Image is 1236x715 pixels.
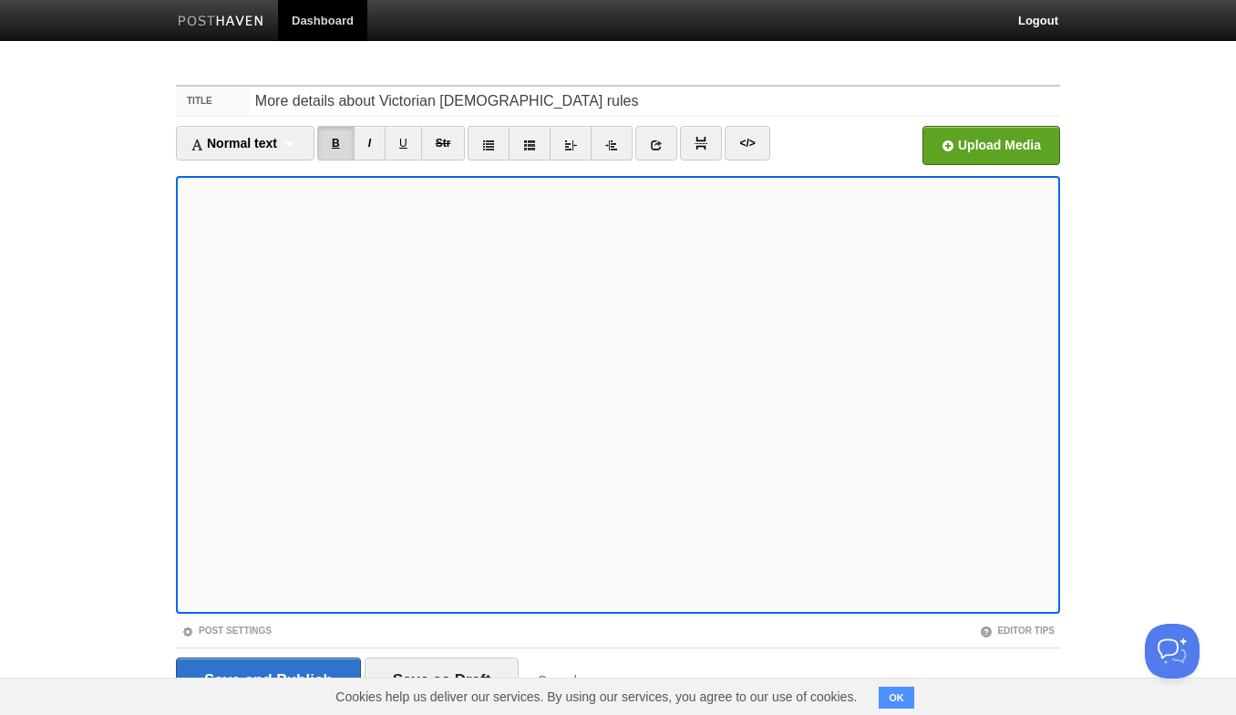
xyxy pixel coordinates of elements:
a: I [354,126,386,161]
span: Normal text [191,136,277,150]
a: B [317,126,355,161]
a: Str [421,126,466,161]
iframe: Help Scout Beacon - Open [1145,624,1200,679]
a: Post Settings [181,626,272,636]
a: </> [725,126,769,161]
a: U [385,126,422,161]
del: Str [436,137,451,150]
input: Save as Draft [365,658,520,703]
img: Posthaven-bar [178,16,264,29]
span: Cookies help us deliver our services. By using our services, you agree to our use of cookies. [317,679,875,715]
img: pagebreak-icon.png [695,137,707,150]
a: Cancel [537,673,577,688]
a: Editor Tips [980,626,1055,636]
button: OK [879,687,914,709]
input: Save and Publish [176,658,361,703]
label: Title [176,87,250,116]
